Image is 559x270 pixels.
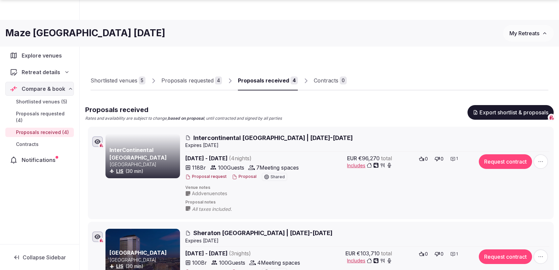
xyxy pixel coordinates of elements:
[479,249,532,264] button: Request contract
[433,154,446,164] button: 0
[232,174,257,180] button: Proposal
[5,153,74,167] a: Notifications
[22,52,65,60] span: Explore venues
[5,49,74,63] a: Explore venues
[357,249,380,257] span: €103,710
[185,142,549,149] div: Expire s [DATE]
[417,154,430,164] button: 0
[185,200,549,205] span: Proposal notes
[109,257,179,263] p: [GEOGRAPHIC_DATA]
[22,156,58,164] span: Notifications
[290,76,298,84] div: 4
[381,154,392,162] span: total
[509,30,539,37] span: My Retreats
[116,263,123,269] a: LIS
[109,168,179,175] div: (30 min)
[257,259,300,267] span: 4 Meeting spaces
[238,71,298,90] a: Proposals received4
[185,185,549,191] span: Venue notes
[441,251,444,257] span: 0
[16,98,67,105] span: Shortlisted venues (5)
[109,161,179,168] p: [GEOGRAPHIC_DATA]
[425,251,428,257] span: 0
[22,68,60,76] span: Retreat details
[116,168,123,175] button: LIS
[193,134,353,142] span: Intercontinental [GEOGRAPHIC_DATA] | [DATE]-[DATE]
[192,259,207,267] span: 100 Br
[5,140,74,149] a: Contracts
[185,174,227,180] button: Proposal request
[85,105,282,114] h2: Proposals received
[168,116,204,121] strong: based on proposal
[22,85,65,93] span: Compare & book
[5,97,74,106] a: Shortlisted venues (5)
[456,251,458,257] span: 1
[161,71,222,90] a: Proposals requested4
[229,250,251,257] span: ( 3 night s )
[467,105,554,120] button: Export shortlist & proposals
[340,76,347,84] div: 0
[229,155,252,162] span: ( 4 night s )
[5,128,74,137] a: Proposals received (4)
[192,190,227,197] span: Add venue notes
[441,156,444,162] span: 0
[479,154,532,169] button: Request contract
[16,141,39,148] span: Contracts
[256,164,299,172] span: 7 Meeting spaces
[192,206,245,212] span: All taxes included.
[314,71,347,90] a: Contracts0
[23,254,66,261] span: Collapse Sidebar
[358,154,380,162] span: €96,270
[314,76,338,84] div: Contracts
[116,168,123,174] a: LIS
[347,154,357,162] span: EUR
[109,147,167,161] a: InterContinental [GEOGRAPHIC_DATA]
[347,162,392,169] button: Includes
[109,249,167,256] a: [GEOGRAPHIC_DATA]
[91,76,137,84] div: Shortlisted venues
[85,116,282,121] p: Rates and availability are subject to change, , until contracted and signed by all parties
[381,249,392,257] span: total
[139,76,145,84] div: 5
[5,250,74,265] button: Collapse Sidebar
[425,156,428,162] span: 0
[16,129,69,136] span: Proposals received (4)
[215,76,222,84] div: 4
[185,154,302,162] span: [DATE] - [DATE]
[218,164,244,172] span: 100 Guests
[161,76,214,84] div: Proposals requested
[185,249,302,257] span: [DATE] - [DATE]
[5,27,165,40] h1: Maze [GEOGRAPHIC_DATA] [DATE]
[456,156,458,162] span: 1
[219,259,245,267] span: 100 Guests
[503,25,554,42] button: My Retreats
[433,249,446,259] button: 0
[271,175,285,179] span: Shared
[192,164,206,172] span: 118 Br
[116,263,123,270] button: LIS
[347,257,392,264] button: Includes
[91,71,145,90] a: Shortlisted venues5
[345,249,355,257] span: EUR
[417,249,430,259] button: 0
[185,237,549,244] div: Expire s [DATE]
[5,109,74,125] a: Proposals requested (4)
[238,76,289,84] div: Proposals received
[193,229,332,237] span: Sheraton [GEOGRAPHIC_DATA] | [DATE]-[DATE]
[16,110,71,124] span: Proposals requested (4)
[109,263,179,270] div: (30 min)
